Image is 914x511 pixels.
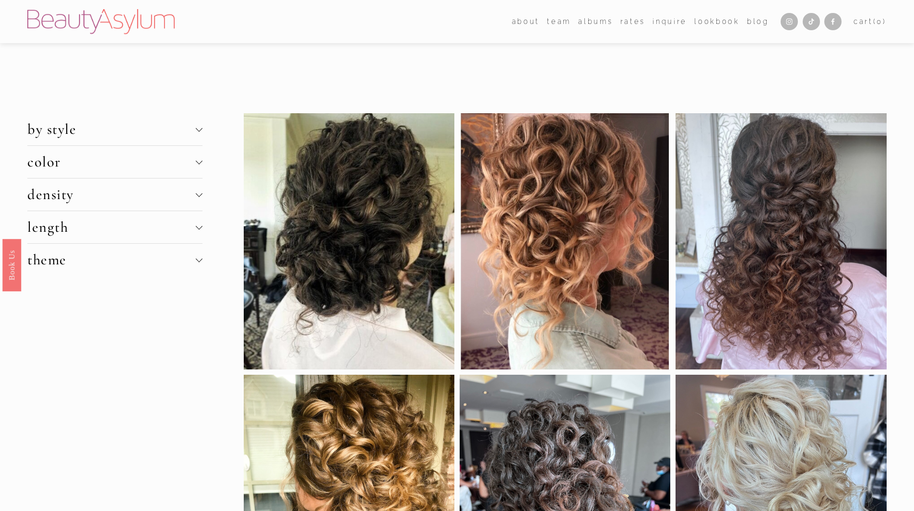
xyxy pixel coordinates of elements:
[803,13,820,30] a: TikTok
[854,15,887,28] a: 0 items in cart
[653,14,687,28] a: Inquire
[27,244,202,276] button: theme
[27,211,202,243] button: length
[27,153,195,171] span: color
[547,14,571,28] a: folder dropdown
[877,17,883,25] span: 0
[512,15,540,28] span: about
[27,178,202,211] button: density
[27,218,195,236] span: length
[547,15,571,28] span: team
[578,14,613,28] a: albums
[27,186,195,203] span: density
[824,13,842,30] a: Facebook
[694,14,739,28] a: Lookbook
[27,251,195,269] span: theme
[27,120,195,138] span: by style
[27,9,175,34] img: Beauty Asylum | Bridal Hair &amp; Makeup Charlotte &amp; Atlanta
[27,146,202,178] button: color
[873,17,887,25] span: ( )
[747,14,769,28] a: Blog
[781,13,798,30] a: Instagram
[620,14,645,28] a: Rates
[2,238,21,291] a: Book Us
[27,113,202,145] button: by style
[512,14,540,28] a: folder dropdown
